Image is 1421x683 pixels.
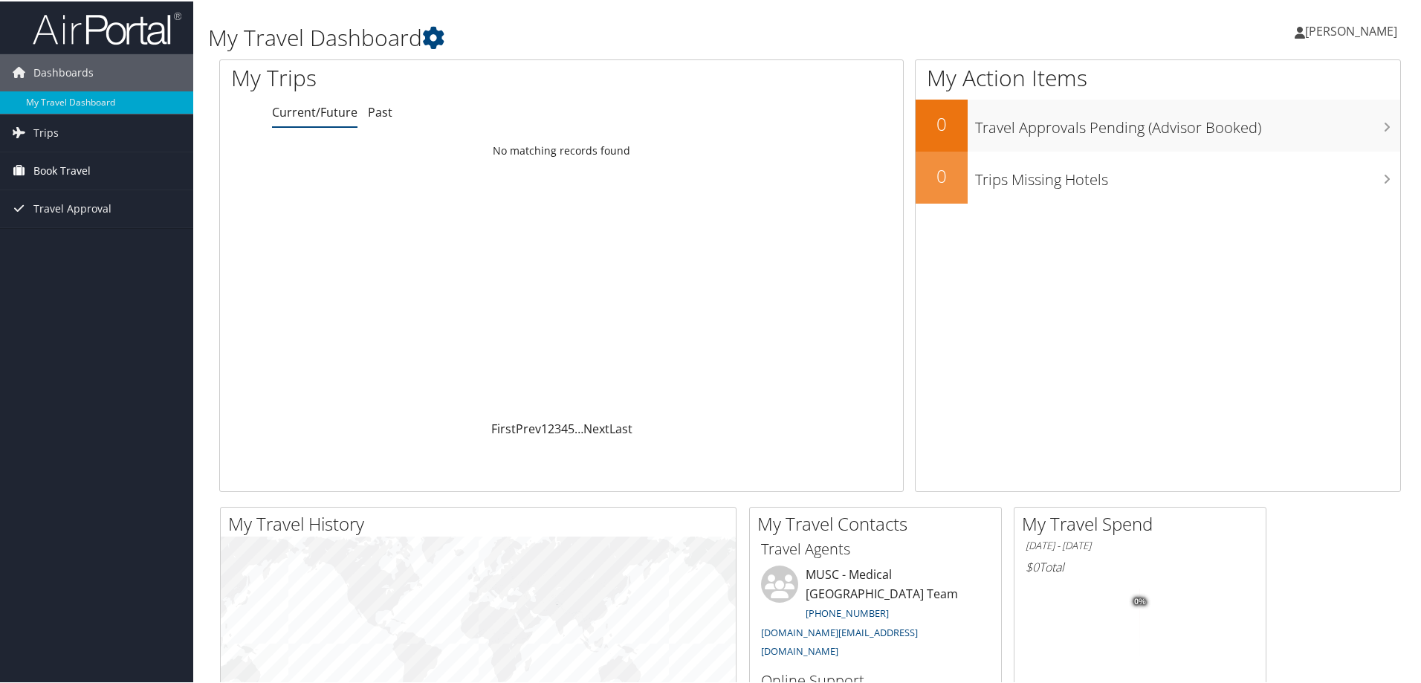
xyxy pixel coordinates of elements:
[272,103,357,119] a: Current/Future
[761,537,990,558] h3: Travel Agents
[554,419,561,436] a: 3
[1026,557,1039,574] span: $0
[33,189,111,226] span: Travel Approval
[1134,596,1146,605] tspan: 0%
[574,419,583,436] span: …
[975,109,1400,137] h3: Travel Approvals Pending (Advisor Booked)
[583,419,609,436] a: Next
[33,53,94,90] span: Dashboards
[916,98,1400,150] a: 0Travel Approvals Pending (Advisor Booked)
[754,564,997,663] li: MUSC - Medical [GEOGRAPHIC_DATA] Team
[368,103,392,119] a: Past
[1026,557,1255,574] h6: Total
[220,136,903,163] td: No matching records found
[1026,537,1255,551] h6: [DATE] - [DATE]
[541,419,548,436] a: 1
[1022,510,1266,535] h2: My Travel Spend
[916,150,1400,202] a: 0Trips Missing Hotels
[761,624,918,657] a: [DOMAIN_NAME][EMAIL_ADDRESS][DOMAIN_NAME]
[916,110,968,135] h2: 0
[609,419,632,436] a: Last
[548,419,554,436] a: 2
[33,113,59,150] span: Trips
[975,161,1400,189] h3: Trips Missing Hotels
[916,162,968,187] h2: 0
[1305,22,1397,38] span: [PERSON_NAME]
[208,21,1011,52] h1: My Travel Dashboard
[1295,7,1412,52] a: [PERSON_NAME]
[806,605,889,618] a: [PHONE_NUMBER]
[561,419,568,436] a: 4
[757,510,1001,535] h2: My Travel Contacts
[231,61,607,92] h1: My Trips
[33,10,181,45] img: airportal-logo.png
[516,419,541,436] a: Prev
[568,419,574,436] a: 5
[491,419,516,436] a: First
[33,151,91,188] span: Book Travel
[228,510,736,535] h2: My Travel History
[916,61,1400,92] h1: My Action Items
